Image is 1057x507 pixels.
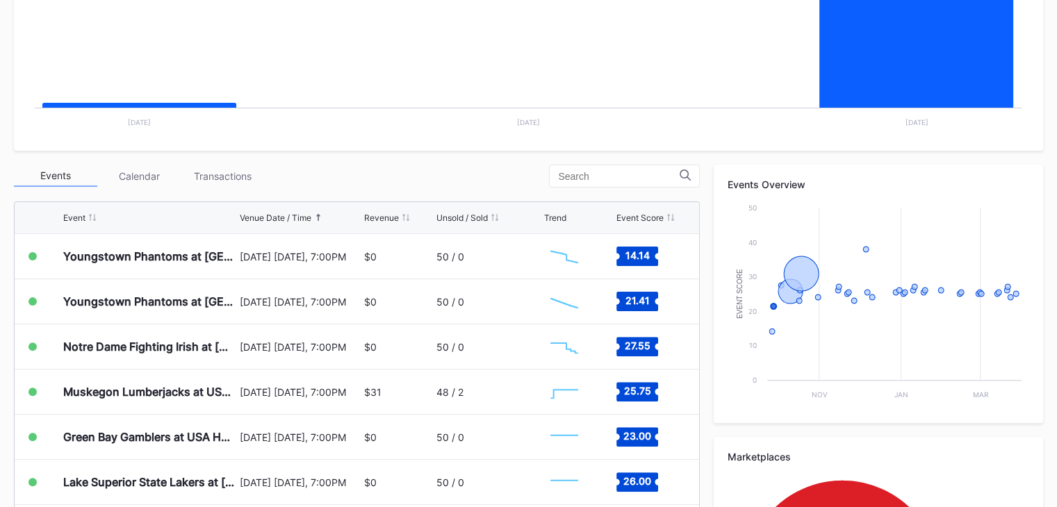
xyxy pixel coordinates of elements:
div: $0 [364,431,377,443]
input: Search [558,171,680,182]
div: [DATE] [DATE], 7:00PM [240,386,361,398]
div: 50 / 0 [436,296,464,308]
div: Event [63,213,85,223]
div: 50 / 0 [436,476,464,488]
text: Nov [812,390,828,399]
svg: Chart title [543,239,585,274]
div: [DATE] [DATE], 7:00PM [240,431,361,443]
div: Green Bay Gamblers at USA Hockey Team U-17 [63,430,236,444]
div: [DATE] [DATE], 7:00PM [240,296,361,308]
svg: Chart title [728,201,1029,409]
text: Mar [973,390,989,399]
div: $0 [364,341,377,353]
div: Event Score [616,213,664,223]
div: Transactions [181,165,264,187]
div: Youngstown Phantoms at [GEOGRAPHIC_DATA] Hockey NTDP U-18 [63,249,236,263]
text: 14.14 [625,249,649,261]
text: 27.55 [624,340,650,351]
div: Events [14,165,97,187]
div: Revenue [364,213,399,223]
text: 20 [748,307,757,315]
div: [DATE] [DATE], 7:00PM [240,251,361,263]
text: 50 [748,203,757,212]
text: 0 [753,376,757,384]
div: [DATE] [DATE], 7:00PM [240,341,361,353]
div: $31 [364,386,382,398]
div: 48 / 2 [436,386,464,398]
div: Muskegon Lumberjacks at USA Hockey Team U-17 [63,385,236,399]
text: 30 [748,272,757,281]
text: 23.00 [623,430,651,442]
div: [DATE] [DATE], 7:00PM [240,476,361,488]
div: Events Overview [728,178,1029,190]
div: 50 / 0 [436,251,464,263]
div: Venue Date / Time [240,213,311,223]
svg: Chart title [543,374,585,409]
div: Unsold / Sold [436,213,488,223]
text: [DATE] [906,118,928,126]
text: [DATE] [128,118,151,126]
div: Lake Superior State Lakers at [GEOGRAPHIC_DATA] Hockey NTDP U-18 [63,475,236,489]
text: Event Score [736,269,744,319]
text: Jan [894,390,908,399]
div: $0 [364,251,377,263]
div: Calendar [97,165,181,187]
text: 25.75 [623,385,650,397]
div: 50 / 0 [436,341,464,353]
div: Notre Dame Fighting Irish at [GEOGRAPHIC_DATA] Hockey NTDP U-18 [63,340,236,354]
svg: Chart title [543,465,585,499]
text: 40 [748,238,757,247]
svg: Chart title [543,284,585,319]
svg: Chart title [543,419,585,454]
text: 26.00 [623,475,651,487]
div: Trend [543,213,566,223]
div: $0 [364,296,377,308]
div: 50 / 0 [436,431,464,443]
text: [DATE] [517,118,540,126]
div: Marketplaces [728,451,1029,463]
svg: Chart title [543,329,585,364]
div: $0 [364,476,377,488]
text: 21.41 [625,294,649,306]
text: 10 [749,341,757,349]
div: Youngstown Phantoms at [GEOGRAPHIC_DATA] Hockey NTDP U-18 [63,294,236,308]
